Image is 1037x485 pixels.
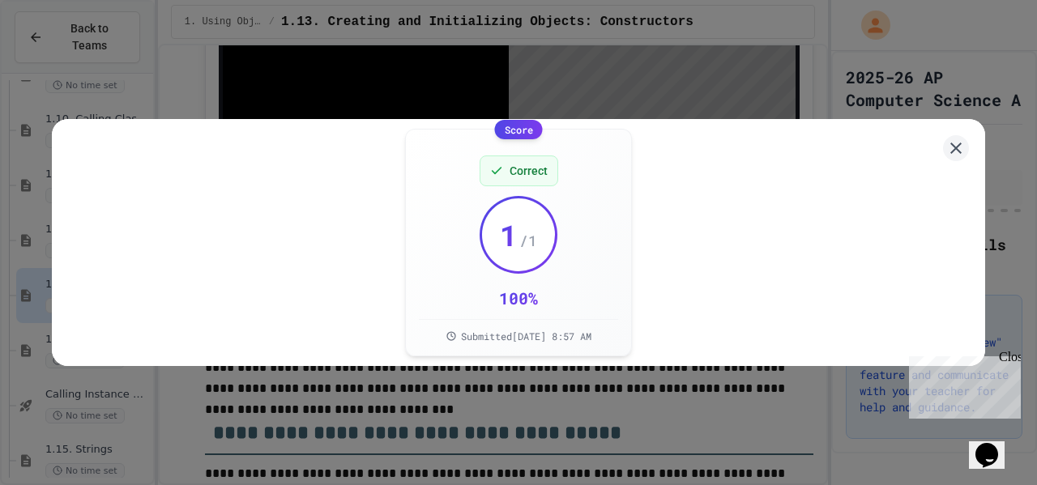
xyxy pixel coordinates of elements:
div: Chat with us now!Close [6,6,112,103]
span: 1 [500,219,518,251]
span: Submitted [DATE] 8:57 AM [461,330,591,342]
iframe: chat widget [903,350,1021,419]
div: 100 % [499,287,538,309]
div: Score [495,120,543,139]
span: Correct [510,163,548,179]
span: / 1 [519,229,537,252]
iframe: chat widget [969,420,1021,469]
